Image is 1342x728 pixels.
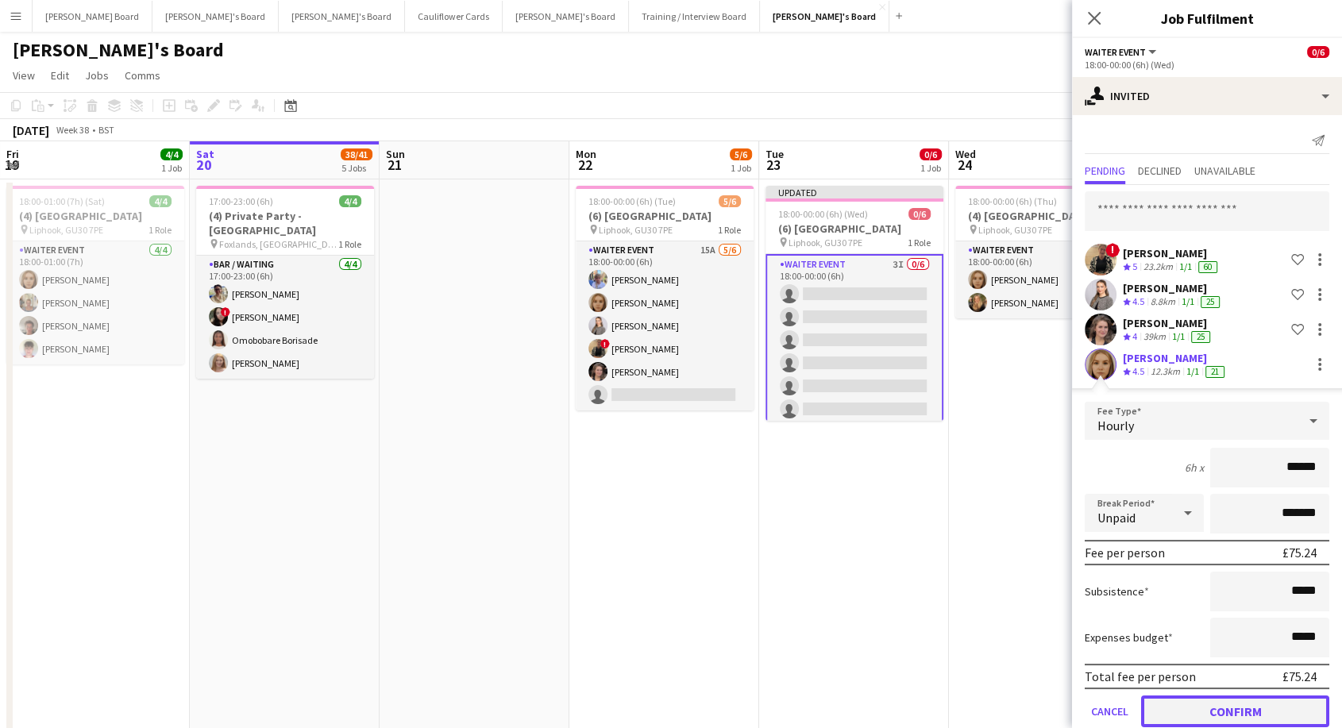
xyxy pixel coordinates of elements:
h3: Job Fulfilment [1072,8,1342,29]
div: [PERSON_NAME] [1123,246,1221,260]
span: 21 [384,156,405,174]
app-skills-label: 1/1 [1179,260,1192,272]
button: Training / Interview Board [629,1,760,32]
span: ! [221,307,230,317]
div: 23.2km [1140,260,1176,274]
span: 23 [763,156,784,174]
button: [PERSON_NAME] Board [33,1,152,32]
span: Mon [576,147,596,161]
span: Sat [196,147,214,161]
h1: [PERSON_NAME]'s Board [13,38,224,62]
span: 5/6 [719,195,741,207]
span: Hourly [1097,418,1134,433]
span: ! [600,339,610,349]
span: Liphook, GU30 7PE [599,224,673,236]
app-skills-label: 1/1 [1186,365,1199,377]
span: Liphook, GU30 7PE [789,237,862,248]
h3: (6) [GEOGRAPHIC_DATA] [765,221,943,236]
a: View [6,65,41,86]
div: 6h x [1185,460,1204,475]
span: 1 Role [908,237,931,248]
div: 5 Jobs [341,162,372,174]
app-job-card: 17:00-23:00 (6h)4/4(4) Private Party - [GEOGRAPHIC_DATA] Foxlands, [GEOGRAPHIC_DATA], [GEOGRAPHIC... [196,186,374,379]
span: Liphook, GU30 7PE [978,224,1052,236]
div: Total fee per person [1085,668,1196,684]
app-card-role: Bar / Waiting4/417:00-23:00 (6h)[PERSON_NAME]![PERSON_NAME]Omobobare Borisade[PERSON_NAME] [196,256,374,379]
div: 39km [1140,330,1169,344]
div: 1 Job [731,162,751,174]
span: 18:00-00:00 (6h) (Wed) [778,208,868,220]
span: 38/41 [341,148,372,160]
span: 19 [4,156,19,174]
div: £75.24 [1282,545,1317,560]
span: 18:00-01:00 (7h) (Sat) [19,195,105,207]
span: Comms [125,68,160,83]
label: Expenses budget [1085,630,1173,645]
span: 20 [194,156,214,174]
div: 1 Job [161,162,182,174]
span: Jobs [85,68,109,83]
button: [PERSON_NAME]'s Board [152,1,279,32]
div: 8.8km [1147,295,1178,309]
button: [PERSON_NAME]'s Board [503,1,629,32]
span: 0/6 [1307,46,1329,58]
div: 25 [1191,331,1210,343]
button: Cancel [1085,695,1135,727]
div: [PERSON_NAME] [1123,281,1223,295]
app-job-card: 18:00-00:00 (6h) (Tue)5/6(6) [GEOGRAPHIC_DATA] Liphook, GU30 7PE1 RoleWAITER EVENT15A5/618:00-00:... [576,186,754,410]
span: ! [1105,243,1120,257]
app-card-role: WAITER EVENT15A5/618:00-00:00 (6h)[PERSON_NAME][PERSON_NAME][PERSON_NAME]![PERSON_NAME][PERSON_NAME] [576,241,754,410]
span: Unpaid [1097,510,1136,526]
h3: (6) [GEOGRAPHIC_DATA] [576,209,754,223]
a: Comms [118,65,167,86]
div: [PERSON_NAME] [1123,316,1213,330]
app-card-role: WAITER EVENT3I0/618:00-00:00 (6h) [765,254,943,426]
button: WAITER EVENT [1085,46,1159,58]
span: Wed [955,147,976,161]
span: Edit [51,68,69,83]
span: Foxlands, [GEOGRAPHIC_DATA], [GEOGRAPHIC_DATA] [219,238,338,250]
span: Fri [6,147,19,161]
div: 60 [1198,261,1217,273]
span: 4/4 [160,148,183,160]
span: Liphook, GU30 7PE [29,224,103,236]
span: 0/6 [908,208,931,220]
span: 4/4 [339,195,361,207]
div: [DATE] [13,122,49,138]
span: 0/6 [920,148,942,160]
span: 17:00-23:00 (6h) [209,195,273,207]
app-card-role: WAITER EVENT2/218:00-00:00 (6h)[PERSON_NAME][PERSON_NAME] [955,241,1133,318]
div: Invited [1072,77,1342,115]
a: Jobs [79,65,115,86]
span: 4 [1132,330,1137,342]
span: 1 Role [148,224,172,236]
a: Edit [44,65,75,86]
span: Week 38 [52,124,92,136]
span: 22 [573,156,596,174]
span: Tue [765,147,784,161]
app-skills-label: 1/1 [1172,330,1185,342]
div: 12.3km [1147,365,1183,379]
div: BST [98,124,114,136]
label: Subsistence [1085,584,1149,599]
button: Confirm [1141,695,1329,727]
span: Unavailable [1194,165,1255,176]
span: Sun [386,147,405,161]
div: Fee per person [1085,545,1165,560]
span: View [13,68,35,83]
app-job-card: 18:00-01:00 (7h) (Sat)4/4(4) [GEOGRAPHIC_DATA] Liphook, GU30 7PE1 RoleWAITER EVENT4/418:00-01:00 ... [6,186,184,364]
span: 4/4 [149,195,172,207]
span: Declined [1138,165,1182,176]
button: Cauliflower Cards [405,1,503,32]
app-job-card: 18:00-00:00 (6h) (Thu)2/2(4) [GEOGRAPHIC_DATA] Liphook, GU30 7PE1 RoleWAITER EVENT2/218:00-00:00 ... [955,186,1133,318]
span: WAITER EVENT [1085,46,1146,58]
app-job-card: Updated18:00-00:00 (6h) (Wed)0/6(6) [GEOGRAPHIC_DATA] Liphook, GU30 7PE1 RoleWAITER EVENT3I0/618:... [765,186,943,421]
button: [PERSON_NAME]'s Board [279,1,405,32]
div: [PERSON_NAME] [1123,351,1228,365]
span: 5/6 [730,148,752,160]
